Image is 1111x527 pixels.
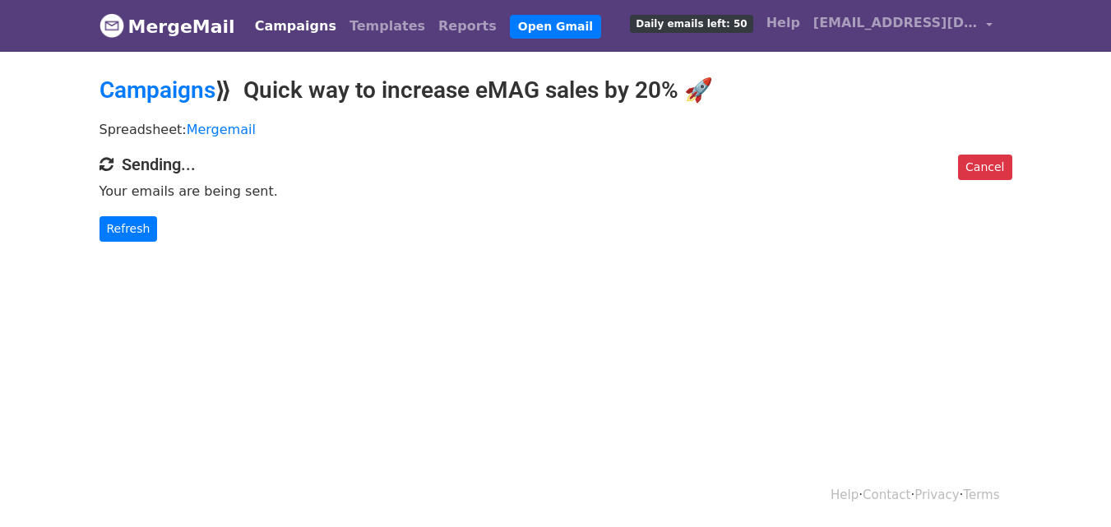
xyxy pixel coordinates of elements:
[100,76,215,104] a: Campaigns
[630,15,752,33] span: Daily emails left: 50
[831,488,859,502] a: Help
[623,7,759,39] a: Daily emails left: 50
[100,183,1012,200] p: Your emails are being sent.
[813,13,978,33] span: [EMAIL_ADDRESS][DOMAIN_NAME]
[958,155,1011,180] a: Cancel
[807,7,999,45] a: [EMAIL_ADDRESS][DOMAIN_NAME]
[100,216,158,242] a: Refresh
[100,13,124,38] img: MergeMail logo
[432,10,503,43] a: Reports
[510,15,601,39] a: Open Gmail
[963,488,999,502] a: Terms
[187,122,256,137] a: Mergemail
[863,488,910,502] a: Contact
[914,488,959,502] a: Privacy
[343,10,432,43] a: Templates
[760,7,807,39] a: Help
[100,121,1012,138] p: Spreadsheet:
[100,76,1012,104] h2: ⟫ Quick way to increase eMAG sales by 20% 🚀
[100,9,235,44] a: MergeMail
[100,155,1012,174] h4: Sending...
[248,10,343,43] a: Campaigns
